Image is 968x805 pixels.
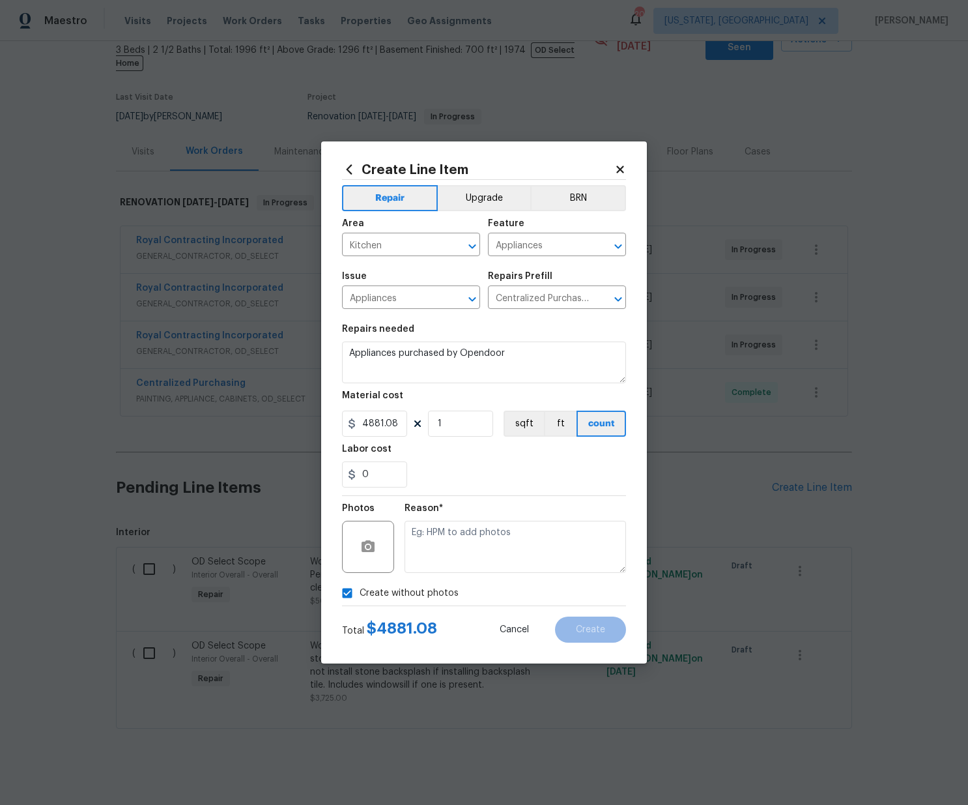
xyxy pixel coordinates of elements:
h5: Repairs needed [342,325,414,334]
button: sqft [504,411,544,437]
button: count [577,411,626,437]
h2: Create Line Item [342,162,614,177]
div: Total [342,622,437,637]
h5: Repairs Prefill [488,272,552,281]
h5: Area [342,219,364,228]
button: ft [544,411,577,437]
button: Cancel [479,617,550,643]
button: Open [609,290,627,308]
span: Create [576,625,605,635]
button: Upgrade [438,185,531,211]
h5: Issue [342,272,367,281]
span: $ 4881.08 [367,621,437,636]
button: BRN [530,185,626,211]
button: Open [463,237,481,256]
span: Create without photos [360,587,459,600]
h5: Labor cost [342,445,391,454]
button: Create [555,617,626,643]
h5: Feature [488,219,524,228]
button: Open [609,237,627,256]
h5: Material cost [342,391,403,400]
button: Repair [342,185,438,211]
h5: Reason* [405,504,443,513]
textarea: Appliances purchased by Opendoor [342,342,626,383]
h5: Photos [342,504,375,513]
button: Open [463,290,481,308]
span: Cancel [500,625,529,635]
